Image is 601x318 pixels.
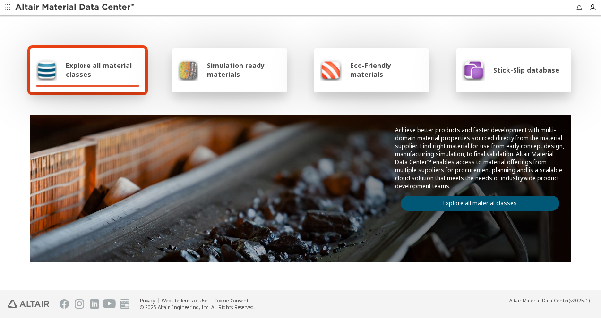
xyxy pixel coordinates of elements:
[36,59,57,81] img: Explore all material classes
[395,126,565,190] p: Achieve better products and faster development with multi-domain material properties sourced dire...
[401,196,559,211] a: Explore all material classes
[214,297,249,304] a: Cookie Consent
[8,300,49,308] img: Altair Engineering
[320,59,342,81] img: Eco-Friendly materials
[140,297,155,304] a: Privacy
[509,297,569,304] span: Altair Material Data Center
[493,66,559,75] span: Stick-Slip database
[140,304,255,310] div: © 2025 Altair Engineering, Inc. All Rights Reserved.
[462,59,485,81] img: Stick-Slip database
[509,297,590,304] div: (v2025.1)
[15,3,136,12] img: Altair Material Data Center
[162,297,207,304] a: Website Terms of Use
[350,61,423,79] span: Eco-Friendly materials
[66,61,139,79] span: Explore all material classes
[207,61,281,79] span: Simulation ready materials
[178,59,198,81] img: Simulation ready materials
